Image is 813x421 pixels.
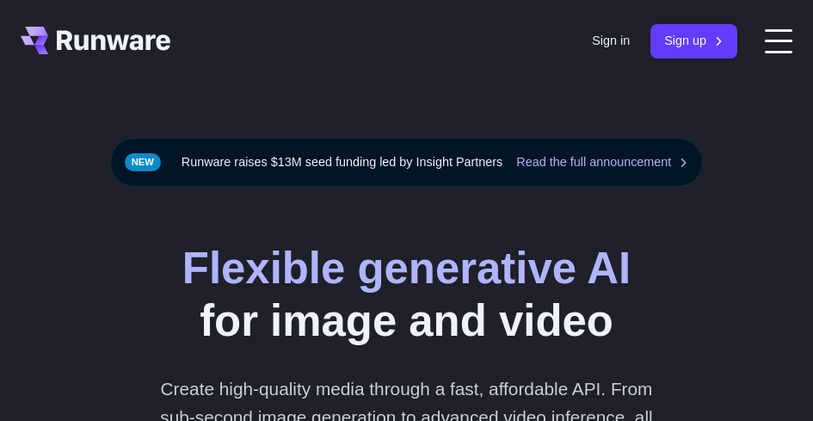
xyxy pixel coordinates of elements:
strong: Flexible generative AI [182,244,631,293]
a: Sign up [650,24,737,58]
a: Go to / [21,27,170,54]
a: Sign in [592,31,630,51]
div: Runware raises $13M seed funding led by Insight Partners [110,138,704,187]
h1: for image and video [182,242,631,347]
a: Read the full announcement [516,152,688,172]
